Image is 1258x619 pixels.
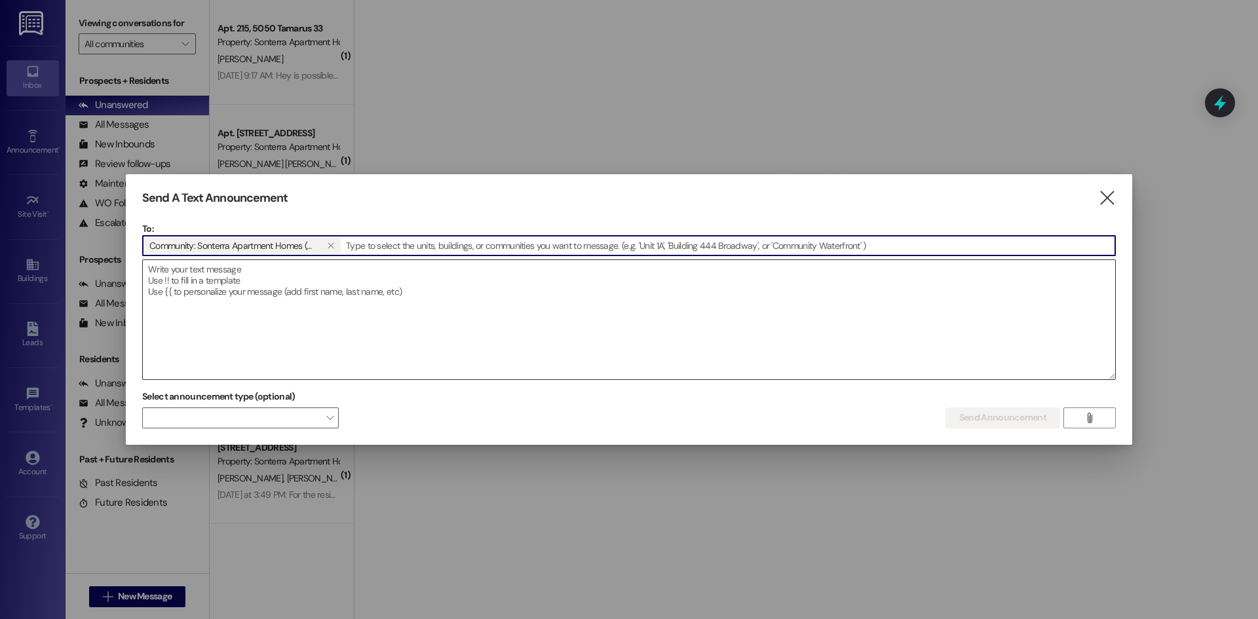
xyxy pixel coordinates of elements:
span: Send Announcement [959,411,1046,424]
button: Community: Sonterra Apartment Homes (4021) [321,237,341,254]
i:  [1084,413,1094,423]
span: Community: Sonterra Apartment Homes (4021) [149,237,316,254]
input: Type to select the units, buildings, or communities you want to message. (e.g. 'Unit 1A', 'Buildi... [342,236,1115,255]
p: To: [142,222,1116,235]
label: Select announcement type (optional) [142,386,295,407]
button: Send Announcement [945,407,1060,428]
h3: Send A Text Announcement [142,191,288,206]
i:  [327,240,334,251]
i:  [1098,191,1116,205]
